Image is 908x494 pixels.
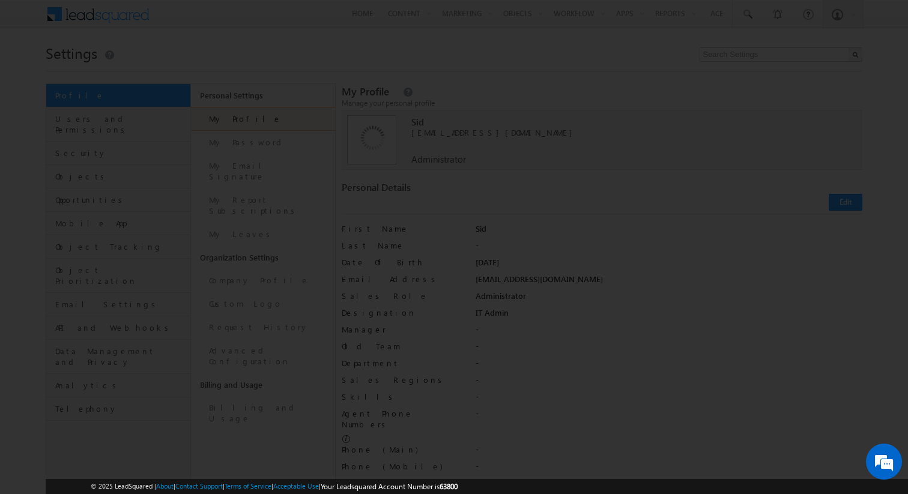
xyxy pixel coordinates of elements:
a: Contact Support [175,482,223,490]
a: Acceptable Use [273,482,319,490]
span: Your Leadsquared Account Number is [321,482,458,491]
a: Terms of Service [225,482,271,490]
span: 63800 [440,482,458,491]
a: About [156,482,174,490]
span: © 2025 LeadSquared | | | | | [91,481,458,492]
